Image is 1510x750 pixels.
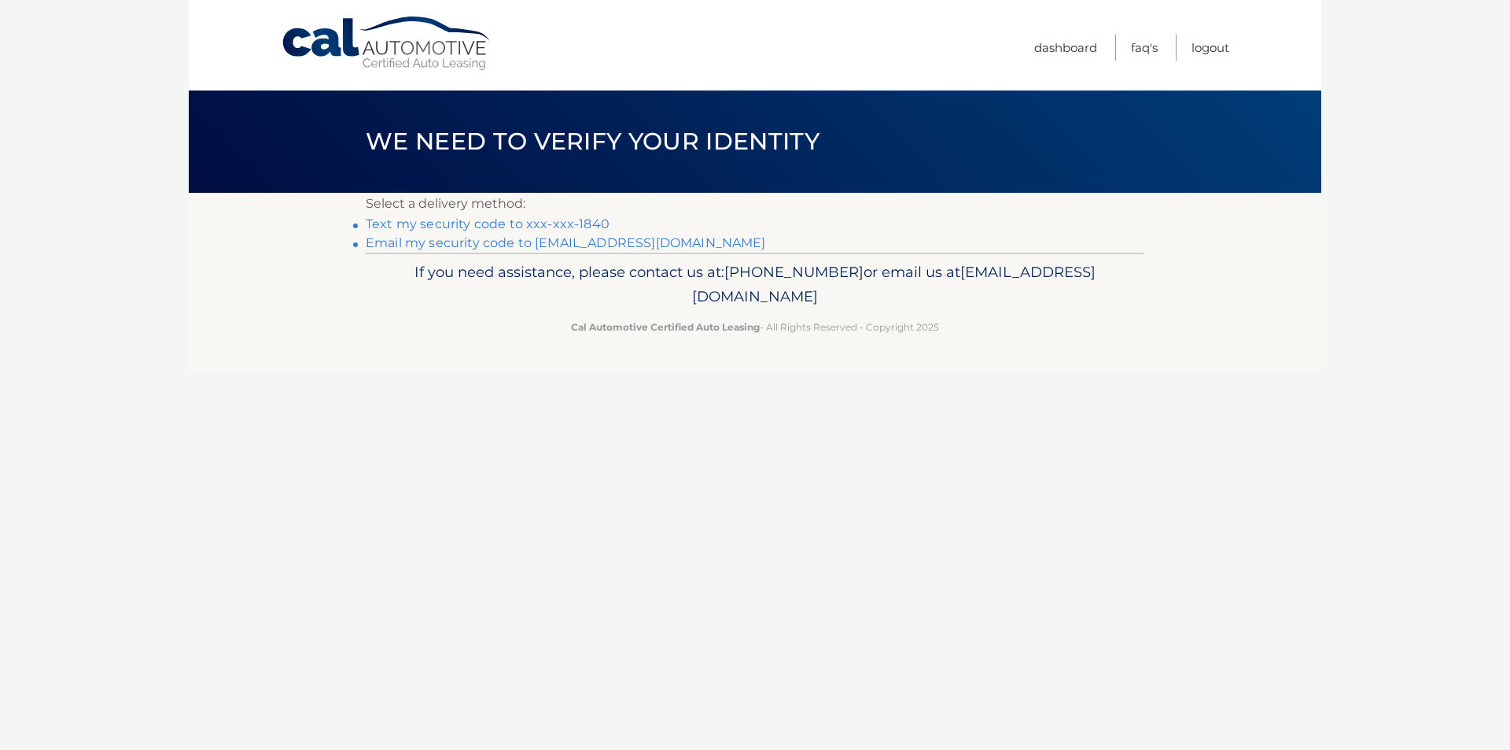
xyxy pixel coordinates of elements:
[1034,35,1097,61] a: Dashboard
[1191,35,1229,61] a: Logout
[366,235,766,250] a: Email my security code to [EMAIL_ADDRESS][DOMAIN_NAME]
[376,319,1134,335] p: - All Rights Reserved - Copyright 2025
[376,260,1134,310] p: If you need assistance, please contact us at: or email us at
[724,263,864,281] span: [PHONE_NUMBER]
[1131,35,1158,61] a: FAQ's
[366,127,819,156] span: We need to verify your identity
[366,193,1144,215] p: Select a delivery method:
[366,216,610,231] a: Text my security code to xxx-xxx-1840
[281,16,493,72] a: Cal Automotive
[571,321,760,333] strong: Cal Automotive Certified Auto Leasing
